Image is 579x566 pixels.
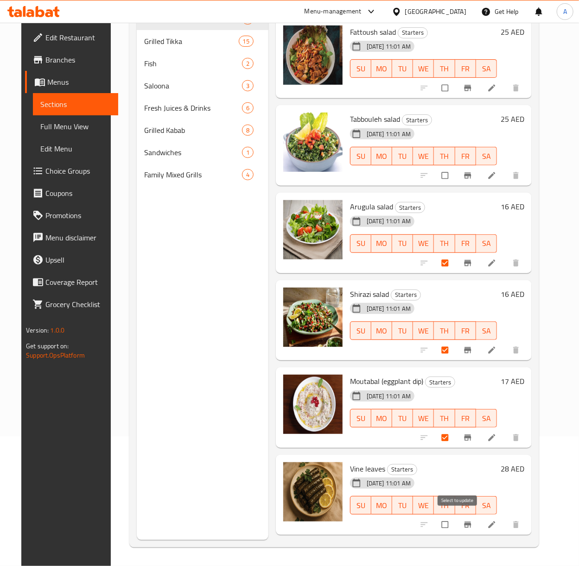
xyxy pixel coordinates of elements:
[350,409,371,428] button: SU
[417,499,430,512] span: WE
[434,234,455,253] button: TH
[350,321,371,340] button: SU
[426,377,455,388] span: Starters
[476,147,497,165] button: SA
[417,150,430,163] span: WE
[350,496,371,515] button: SU
[363,42,414,51] span: [DATE] 11:01 AM
[501,375,524,388] h6: 17 AED
[137,141,268,164] div: Sandwiches1
[45,232,111,243] span: Menu disclaimer
[242,104,253,113] span: 6
[144,169,242,180] span: Family Mixed Grills
[438,237,451,250] span: TH
[455,59,476,78] button: FR
[144,36,239,47] div: Grilled Tikka
[45,32,111,43] span: Edit Restaurant
[396,499,409,512] span: TU
[458,515,480,535] button: Branch-specific-item
[506,78,528,98] button: delete
[363,217,414,226] span: [DATE] 11:01 AM
[476,409,497,428] button: SA
[242,147,254,158] div: items
[45,210,111,221] span: Promotions
[45,277,111,288] span: Coverage Report
[45,299,111,310] span: Grocery Checklist
[363,130,414,138] span: [DATE] 11:01 AM
[459,150,472,163] span: FR
[144,125,242,136] span: Grilled Kabab
[480,237,493,250] span: SA
[371,496,392,515] button: MO
[354,237,368,250] span: SU
[242,58,254,69] div: items
[506,253,528,273] button: delete
[350,25,396,39] span: Fattoush salad
[25,160,118,182] a: Choice Groups
[350,287,389,301] span: Shirazi salad
[476,496,497,515] button: SA
[33,115,118,138] a: Full Menu View
[242,126,253,135] span: 8
[395,202,425,213] div: Starters
[458,165,480,186] button: Branch-specific-item
[371,59,392,78] button: MO
[354,499,368,512] span: SU
[350,374,423,388] span: Moutabal (eggplant dip)
[371,409,392,428] button: MO
[501,113,524,126] h6: 25 AED
[40,121,111,132] span: Full Menu View
[501,25,524,38] h6: 25 AED
[436,79,456,97] span: Select to update
[305,6,362,17] div: Menu-management
[392,321,413,340] button: TU
[458,253,480,273] button: Branch-specific-item
[45,54,111,65] span: Branches
[242,102,254,113] div: items
[438,150,451,163] span: TH
[506,340,528,360] button: delete
[392,59,413,78] button: TU
[455,321,476,340] button: FR
[438,324,451,338] span: TH
[459,499,472,512] span: FR
[40,143,111,154] span: Edit Menu
[458,78,480,98] button: Branch-specific-item
[25,182,118,204] a: Coupons
[391,289,421,301] div: Starters
[425,377,455,388] div: Starters
[398,27,427,38] span: Starters
[438,412,451,425] span: TH
[137,119,268,141] div: Grilled Kabab8
[363,304,414,313] span: [DATE] 11:01 AM
[455,147,476,165] button: FR
[455,496,476,515] button: FR
[413,234,434,253] button: WE
[137,30,268,52] div: Grilled Tikka15
[371,321,392,340] button: MO
[459,324,472,338] span: FR
[144,102,242,113] span: Fresh Juices & Drinks
[417,62,430,75] span: WE
[354,324,368,338] span: SU
[396,62,409,75] span: TU
[350,147,371,165] button: SU
[242,82,253,90] span: 3
[375,62,388,75] span: MO
[396,412,409,425] span: TU
[501,288,524,301] h6: 16 AED
[459,412,472,425] span: FR
[137,164,268,186] div: Family Mixed Grills4
[137,52,268,75] div: Fish2
[350,59,371,78] button: SU
[50,324,64,336] span: 1.0.0
[283,375,343,434] img: Moutabal (eggplant dip)
[405,6,466,17] div: [GEOGRAPHIC_DATA]
[45,254,111,265] span: Upsell
[144,58,242,69] div: Fish
[137,4,268,189] nav: Menu sections
[480,499,493,512] span: SA
[283,113,343,172] img: Tabbouleh salad
[350,200,393,214] span: Arugula salad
